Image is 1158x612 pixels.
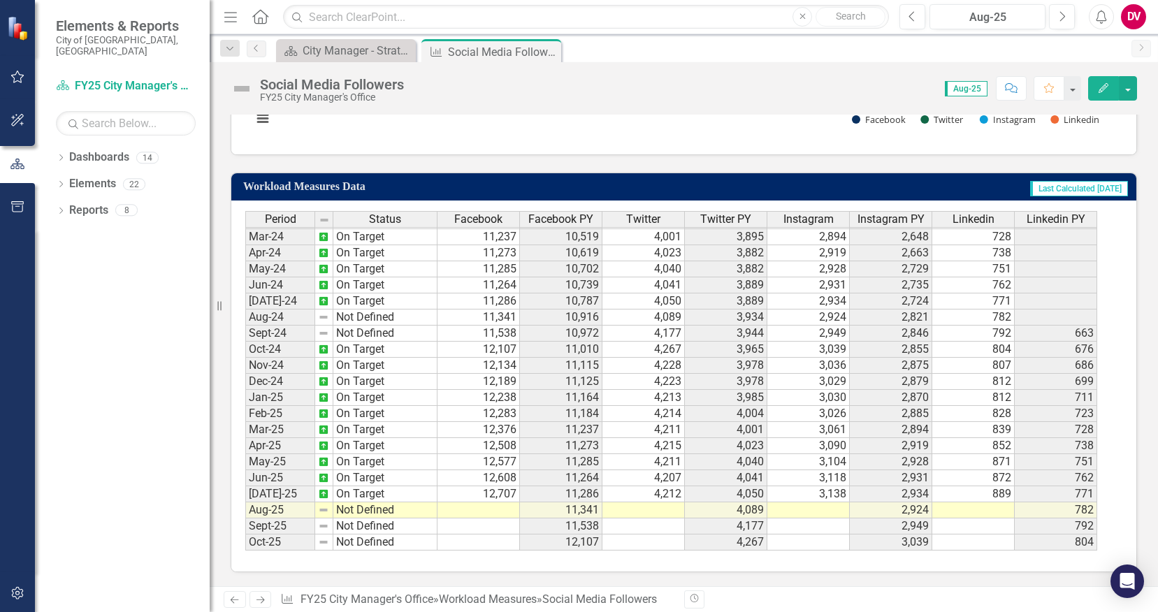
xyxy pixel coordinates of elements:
[245,534,315,551] td: Oct-25
[850,470,932,486] td: 2,931
[245,518,315,534] td: Sept-25
[932,229,1015,245] td: 728
[1121,4,1146,29] button: DV
[932,358,1015,374] td: 807
[685,342,767,358] td: 3,965
[301,592,433,606] a: FY25 City Manager's Office
[767,326,850,342] td: 2,949
[850,502,932,518] td: 2,924
[602,438,685,454] td: 4,215
[245,502,315,518] td: Aug-25
[685,470,767,486] td: 4,041
[245,358,315,374] td: Nov-24
[56,78,196,94] a: FY25 City Manager's Office
[520,229,602,245] td: 10,519
[318,392,329,403] img: AQAAAAAAAAAAAAAAAAAAAAAAAAAAAAAAAAAAAAAAAAAAAAAAAAAAAAAAAAAAAAAAAAAAAAAAAAAAAAAAAAAAAAAAAAAAAAAAA...
[437,277,520,293] td: 11,264
[520,261,602,277] td: 10,702
[265,213,296,226] span: Period
[280,592,673,608] div: » »
[1110,564,1144,598] div: Open Intercom Messenger
[437,454,520,470] td: 12,577
[333,277,437,293] td: On Target
[69,203,108,219] a: Reports
[850,486,932,502] td: 2,934
[602,261,685,277] td: 4,040
[1015,438,1097,454] td: 738
[850,261,932,277] td: 2,729
[437,342,520,358] td: 12,107
[318,263,329,275] img: AQAAAAAAAAAAAAAAAAAAAAAAAAAAAAAAAAAAAAAAAAAAAAAAAAAAAAAAAAAAAAAAAAAAAAAAAAAAAAAAAAAAAAAAAAAAAAAAA...
[318,537,329,548] img: 8DAGhfEEPCf229AAAAAElFTkSuQmCC
[932,293,1015,309] td: 771
[685,293,767,309] td: 3,889
[245,293,315,309] td: [DATE]-24
[245,277,315,293] td: Jun-24
[932,454,1015,470] td: 871
[685,245,767,261] td: 3,882
[319,214,330,226] img: 8DAGhfEEPCf229AAAAAElFTkSuQmCC
[318,279,329,291] img: AQAAAAAAAAAAAAAAAAAAAAAAAAAAAAAAAAAAAAAAAAAAAAAAAAAAAAAAAAAAAAAAAAAAAAAAAAAAAAAAAAAAAAAAAAAAAAAAA...
[115,205,138,217] div: 8
[932,309,1015,326] td: 782
[685,374,767,390] td: 3,978
[850,326,932,342] td: 2,846
[123,178,145,190] div: 22
[245,454,315,470] td: May-25
[333,245,437,261] td: On Target
[333,261,437,277] td: On Target
[767,406,850,422] td: 3,026
[850,406,932,422] td: 2,885
[1015,518,1097,534] td: 792
[767,261,850,277] td: 2,928
[318,376,329,387] img: AQAAAAAAAAAAAAAAAAAAAAAAAAAAAAAAAAAAAAAAAAAAAAAAAAAAAAAAAAAAAAAAAAAAAAAAAAAAAAAAAAAAAAAAAAAAAAAAA...
[602,470,685,486] td: 4,207
[685,309,767,326] td: 3,934
[932,326,1015,342] td: 792
[850,245,932,261] td: 2,663
[245,342,315,358] td: Oct-24
[1015,406,1097,422] td: 723
[333,406,437,422] td: On Target
[783,213,834,226] span: Instagram
[520,342,602,358] td: 11,010
[1015,454,1097,470] td: 751
[333,422,437,438] td: On Target
[929,4,1045,29] button: Aug-25
[932,470,1015,486] td: 872
[767,390,850,406] td: 3,030
[767,277,850,293] td: 2,931
[1050,113,1099,126] button: Show Linkedin
[767,342,850,358] td: 3,039
[920,113,964,126] button: Show Twitter
[333,358,437,374] td: On Target
[280,42,412,59] a: City Manager - Strategic Plan
[245,438,315,454] td: Apr-25
[850,534,932,551] td: 3,039
[767,470,850,486] td: 3,118
[318,456,329,467] img: AQAAAAAAAAAAAAAAAAAAAAAAAAAAAAAAAAAAAAAAAAAAAAAAAAAAAAAAAAAAAAAAAAAAAAAAAAAAAAAAAAAAAAAAAAAAAAAAA...
[1015,374,1097,390] td: 699
[318,328,329,339] img: 8DAGhfEEPCf229AAAAAElFTkSuQmCC
[602,486,685,502] td: 4,212
[953,213,994,226] span: Linkedin
[1015,502,1097,518] td: 782
[850,229,932,245] td: 2,648
[245,309,315,326] td: Aug-24
[437,422,520,438] td: 12,376
[318,344,329,355] img: AQAAAAAAAAAAAAAAAAAAAAAAAAAAAAAAAAAAAAAAAAAAAAAAAAAAAAAAAAAAAAAAAAAAAAAAAAAAAAAAAAAAAAAAAAAAAAAAA...
[437,245,520,261] td: 11,273
[602,374,685,390] td: 4,223
[369,213,401,226] span: Status
[602,358,685,374] td: 4,228
[245,229,315,245] td: Mar-24
[685,390,767,406] td: 3,985
[303,42,412,59] div: City Manager - Strategic Plan
[932,390,1015,406] td: 812
[767,309,850,326] td: 2,924
[602,422,685,438] td: 4,211
[437,309,520,326] td: 11,341
[56,17,196,34] span: Elements & Reports
[437,470,520,486] td: 12,608
[318,520,329,532] img: 8DAGhfEEPCf229AAAAAElFTkSuQmCC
